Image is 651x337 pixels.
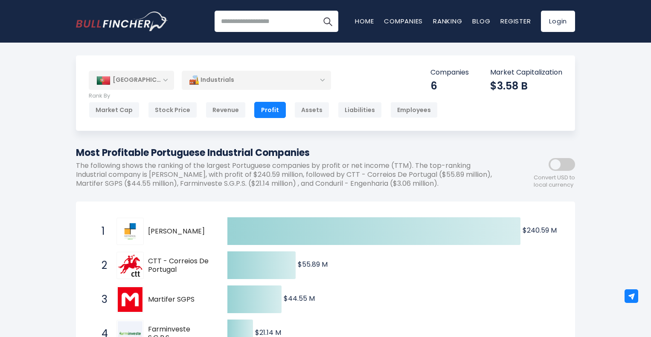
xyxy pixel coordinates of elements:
span: 1 [97,224,106,239]
p: Rank By [89,92,438,100]
text: $44.55 M [284,294,315,303]
div: Profit [254,102,286,118]
button: Search [317,11,338,32]
span: Martifer SGPS [148,295,212,304]
div: Revenue [206,102,246,118]
img: Martifer SGPS [118,287,142,312]
a: Companies [384,17,423,26]
span: [PERSON_NAME] [148,227,212,236]
a: Go to homepage [76,12,168,31]
span: CTT - Correios De Portugal [148,257,212,275]
img: CTT - Correios De Portugal [118,254,142,277]
p: Companies [430,68,469,77]
div: Stock Price [148,102,197,118]
h1: Most Profitable Portuguese Industrial Companies [76,146,498,160]
img: Bullfincher logo [76,12,168,31]
span: 2 [97,258,106,273]
a: Blog [472,17,490,26]
div: Employees [390,102,438,118]
text: $240.59 M [523,225,557,235]
a: Ranking [433,17,462,26]
div: $3.58 B [490,79,562,92]
p: The following shows the ranking of the largest Portuguese companies by profit or net income (TTM)... [76,161,498,188]
div: [GEOGRAPHIC_DATA] [89,71,174,89]
div: 6 [430,79,469,92]
div: Market Cap [89,102,139,118]
div: Assets [294,102,329,118]
div: Liabilities [338,102,382,118]
span: Convert USD to local currency [534,174,575,189]
a: Home [355,17,374,26]
text: $55.89 M [298,259,328,269]
a: Login [541,11,575,32]
div: Industrials [182,70,331,90]
img: Mota-Engil [118,219,142,244]
a: Register [500,17,531,26]
p: Market Capitalization [490,68,562,77]
span: 3 [97,292,106,307]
